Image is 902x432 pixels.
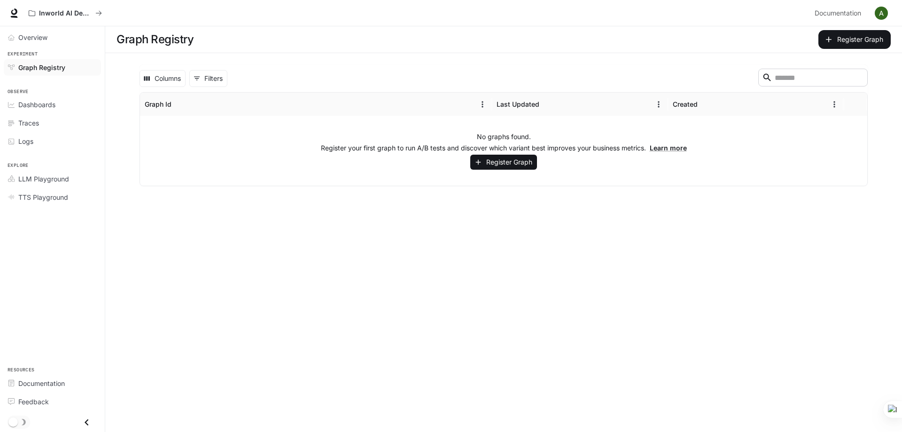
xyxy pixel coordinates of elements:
[497,100,539,108] div: Last Updated
[652,97,666,111] button: Menu
[117,30,194,49] h1: Graph Registry
[189,70,227,87] button: Show filters
[4,189,101,205] a: TTS Playground
[18,136,33,146] span: Logs
[758,69,868,88] div: Search
[18,118,39,128] span: Traces
[4,375,101,392] a: Documentation
[540,97,554,111] button: Sort
[18,397,49,407] span: Feedback
[172,97,187,111] button: Sort
[4,393,101,410] a: Feedback
[4,115,101,131] a: Traces
[4,29,101,46] a: Overview
[4,133,101,149] a: Logs
[815,8,861,19] span: Documentation
[321,143,687,153] p: Register your first graph to run A/B tests and discover which variant best improves your business...
[4,59,101,76] a: Graph Registry
[827,97,841,111] button: Menu
[8,416,18,427] span: Dark mode toggle
[140,70,186,87] button: Select columns
[18,32,47,42] span: Overview
[18,378,65,388] span: Documentation
[673,100,698,108] div: Created
[18,174,69,184] span: LLM Playground
[811,4,868,23] a: Documentation
[4,171,101,187] a: LLM Playground
[650,144,687,152] a: Learn more
[872,4,891,23] button: User avatar
[18,63,65,72] span: Graph Registry
[4,96,101,113] a: Dashboards
[699,97,713,111] button: Sort
[875,7,888,20] img: User avatar
[39,9,92,17] p: Inworld AI Demos
[818,30,891,49] button: Register Graph
[475,97,490,111] button: Menu
[76,413,97,432] button: Close drawer
[470,155,537,170] button: Register Graph
[477,132,531,141] p: No graphs found.
[145,100,171,108] div: Graph Id
[24,4,106,23] button: All workspaces
[18,192,68,202] span: TTS Playground
[18,100,55,110] span: Dashboards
